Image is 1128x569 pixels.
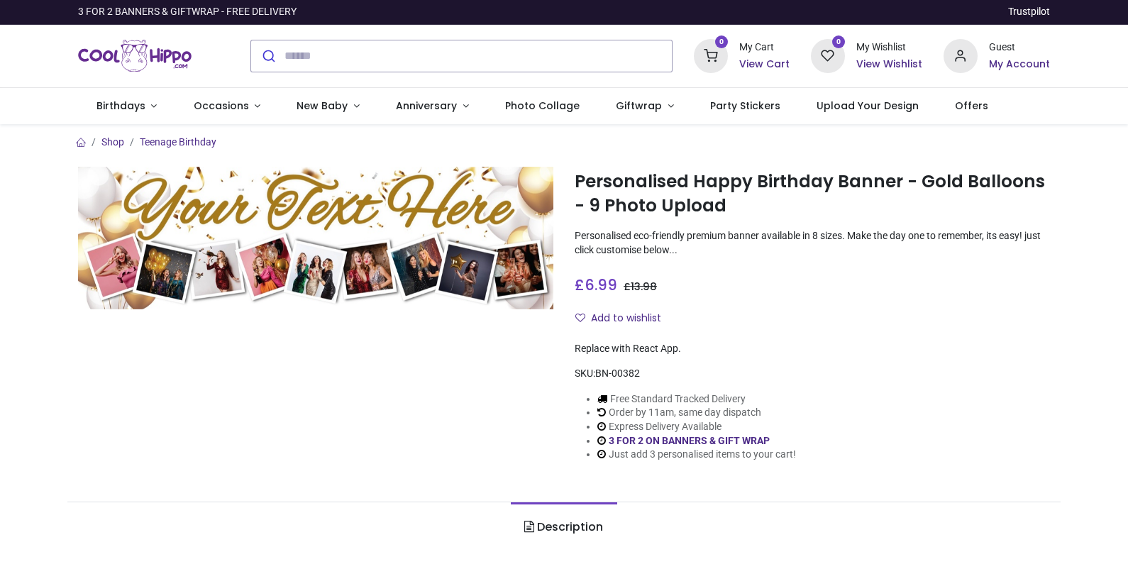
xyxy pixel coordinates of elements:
sup: 0 [715,35,729,49]
li: Free Standard Tracked Delivery [597,392,796,407]
a: Birthdays [78,88,175,125]
span: Occasions [194,99,249,113]
button: Add to wishlistAdd to wishlist [575,306,673,331]
a: Anniversary [377,88,487,125]
a: Giftwrap [597,88,692,125]
span: Birthdays [96,99,145,113]
button: Submit [251,40,284,72]
p: Personalised eco-friendly premium banner available in 8 sizes. Make the day one to remember, its ... [575,229,1050,257]
span: Offers [955,99,988,113]
li: Express Delivery Available [597,420,796,434]
div: Guest [989,40,1050,55]
i: Add to wishlist [575,313,585,323]
a: My Account [989,57,1050,72]
span: New Baby [297,99,348,113]
a: View Cart [739,57,790,72]
img: Cool Hippo [78,36,192,76]
div: My Wishlist [856,40,922,55]
span: Party Stickers [710,99,780,113]
span: £ [624,280,657,294]
div: SKU: [575,367,1050,381]
a: View Wishlist [856,57,922,72]
span: 13.98 [631,280,657,294]
span: Giftwrap [616,99,662,113]
a: Occasions [175,88,279,125]
a: 3 FOR 2 ON BANNERS & GIFT WRAP [609,435,770,446]
a: Description [511,502,616,552]
span: 6.99 [585,275,617,295]
a: 0 [811,49,845,60]
li: Just add 3 personalised items to your cart! [597,448,796,462]
li: Order by 11am, same day dispatch [597,406,796,420]
div: My Cart [739,40,790,55]
sup: 0 [832,35,846,49]
div: Replace with React App. [575,342,1050,356]
a: New Baby [279,88,378,125]
a: Logo of Cool Hippo [78,36,192,76]
span: £ [575,275,617,295]
div: 3 FOR 2 BANNERS & GIFTWRAP - FREE DELIVERY [78,5,297,19]
span: Anniversary [396,99,457,113]
a: Shop [101,136,124,148]
span: BN-00382 [595,368,640,379]
h1: Personalised Happy Birthday Banner - Gold Balloons - 9 Photo Upload [575,170,1050,219]
a: Teenage Birthday [140,136,216,148]
span: Photo Collage [505,99,580,113]
span: Upload Your Design [817,99,919,113]
img: Personalised Happy Birthday Banner - Gold Balloons - 9 Photo Upload [78,167,553,309]
a: 0 [694,49,728,60]
a: Trustpilot [1008,5,1050,19]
